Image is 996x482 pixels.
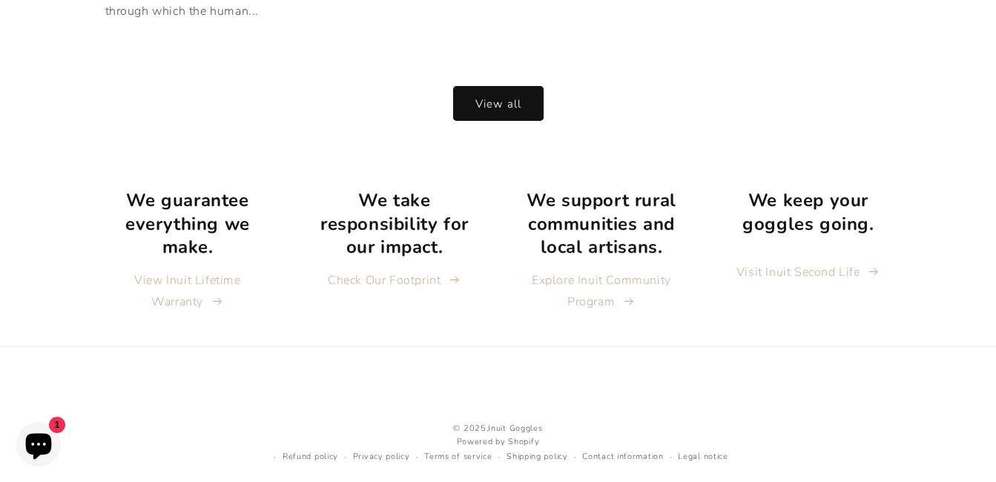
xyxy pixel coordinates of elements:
[424,450,492,464] a: Terms of service
[453,86,544,121] a: View all
[102,270,274,313] a: View Inuit Lifetime Warranty
[125,188,250,258] strong: We guarantee everything we make.
[582,450,663,464] a: Contact information
[320,188,469,258] strong: We take responsibility for our impact.
[507,450,568,464] a: Shipping policy
[527,188,676,258] strong: We support rural communities and local artisans.
[488,423,542,434] a: Inuit Goggles
[678,450,728,464] a: Legal notice
[515,270,688,313] a: Explore Inuit Community Program
[457,436,540,447] a: Powered by Shopify
[268,422,728,436] small: © 2025,
[12,422,65,470] inbox-online-store-chat: Shopify online store chat
[742,188,874,235] strong: We keep your goggles going.
[328,270,461,291] a: Check Our Footprint
[283,450,338,464] a: Refund policy
[736,262,880,283] a: Visit Inuit Second Life
[353,450,410,464] a: Privacy policy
